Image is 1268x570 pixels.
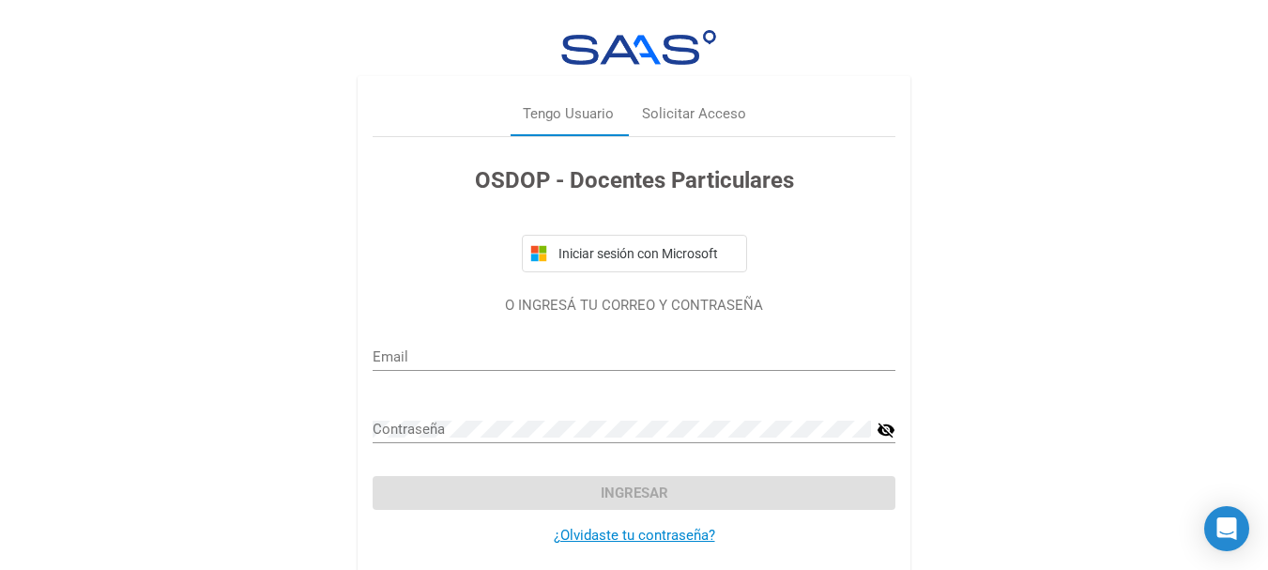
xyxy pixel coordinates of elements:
[373,163,895,197] h3: OSDOP - Docentes Particulares
[642,103,746,125] div: Solicitar Acceso
[877,419,895,441] mat-icon: visibility_off
[554,527,715,544] a: ¿Olvidaste tu contraseña?
[601,485,668,501] span: Ingresar
[522,235,747,272] button: Iniciar sesión con Microsoft
[523,103,614,125] div: Tengo Usuario
[555,246,739,261] span: Iniciar sesión con Microsoft
[373,295,895,316] p: O INGRESÁ TU CORREO Y CONTRASEÑA
[373,476,895,510] button: Ingresar
[1204,506,1249,551] div: Open Intercom Messenger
